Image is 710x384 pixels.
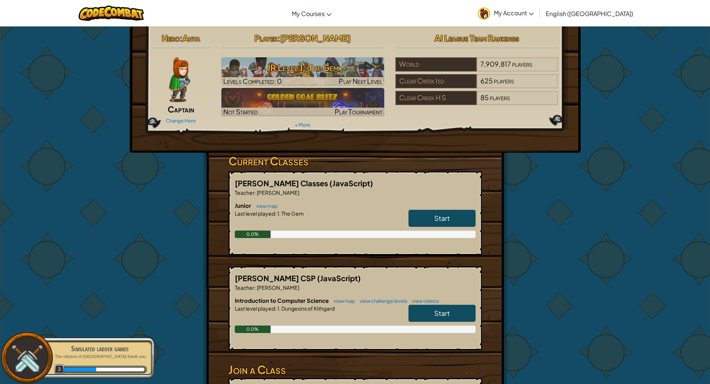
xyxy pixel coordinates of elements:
img: avatar [478,7,490,20]
a: view videos [408,298,439,304]
div: 0.0% [235,326,271,333]
img: JR Level 1: The Gem [221,57,384,86]
span: Start [434,214,450,222]
img: swords.png [10,341,44,375]
span: [PERSON_NAME] [280,33,351,43]
div: 0.0% [235,231,271,238]
span: : [275,305,277,312]
span: 1. [277,210,281,217]
div: World [395,57,477,72]
a: My Account [474,1,537,25]
span: (JavaScript) [329,178,373,188]
span: Last level played [235,210,275,217]
a: Change Hero [166,118,196,124]
span: : [277,33,280,43]
a: + More [295,122,310,128]
div: Clear Creek H S [395,91,477,105]
div: Simulated ladder games [53,343,147,354]
a: English ([GEOGRAPHIC_DATA]) [542,3,637,23]
a: view challenge levels [356,298,407,304]
span: [PERSON_NAME] CSP [235,273,317,283]
span: (JavaScript) [317,273,361,283]
img: Golden Goal [221,88,384,116]
h3: Current Classes [228,153,482,169]
span: AI League Team Rankings [435,33,519,43]
span: players [494,76,514,85]
p: The citizens of [GEOGRAPHIC_DATA] thank you. [53,354,147,359]
span: players [490,93,510,102]
span: Play Tournament [335,107,382,116]
div: Clear Creek Isd [395,74,477,88]
span: The Gem [281,210,304,217]
a: Play Next Level [221,57,384,86]
span: Levels Completed: 0 [223,77,282,85]
span: [PERSON_NAME] [256,189,299,196]
a: Clear Creek H S85players [395,98,558,107]
span: My Courses [292,10,325,18]
span: Teacher [235,189,255,196]
h3: Join a Class [228,361,482,378]
span: 3 [54,364,64,374]
a: view map [330,298,355,304]
span: Start [434,309,450,317]
a: view map [252,203,278,209]
span: 7,909,817 [480,60,511,68]
span: Hero [162,33,180,43]
span: : [180,33,183,43]
img: CodeCombat logo [79,6,144,21]
a: World7,909,817players [395,64,558,73]
span: My Account [494,9,534,17]
span: Last level played [235,305,275,312]
span: : [275,210,277,217]
span: Not Started [223,107,258,116]
span: Play Next Level [339,77,382,85]
span: 85 [480,93,489,102]
img: captain-pose.png [169,57,190,102]
span: Dungeons of Kithgard [281,305,335,312]
span: Introduction to Computer Science [235,297,330,304]
span: 1. [277,305,281,312]
span: [PERSON_NAME] [256,284,299,291]
a: My Courses [288,3,335,23]
span: Player [255,33,277,43]
h3: JR Level 1: The Gem [221,59,384,76]
span: Junior [235,202,252,209]
a: Clear Creek Isd625players [395,81,558,90]
span: Teacher [235,284,255,291]
span: Anya [183,33,200,43]
span: : [255,189,256,196]
span: 625 [480,76,493,85]
span: players [512,60,532,68]
span: [PERSON_NAME] Classes [235,178,329,188]
span: English ([GEOGRAPHIC_DATA]) [546,10,633,18]
span: : [255,284,256,291]
a: Not StartedPlay Tournament [221,88,384,116]
span: Captain [168,104,194,114]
